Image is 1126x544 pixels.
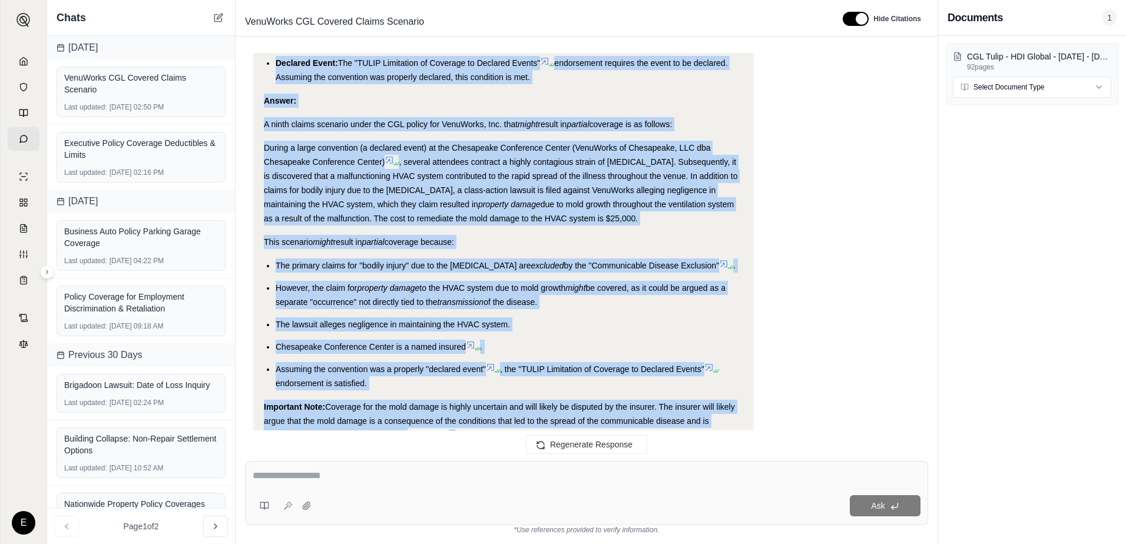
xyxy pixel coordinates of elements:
[8,165,39,188] a: Single Policy
[362,237,385,247] em: partial
[967,62,1111,72] p: 92 pages
[64,137,218,161] div: Executive Policy Coverage Deductibles & Limits
[264,402,325,412] strong: Important Note:
[276,364,486,374] span: Assuming the convention was a properly "declared event"
[64,72,218,95] div: VenuWorks CGL Covered Claims Scenario
[8,49,39,73] a: Home
[64,225,218,249] div: Business Auto Policy Parking Garage Coverage
[850,495,920,516] button: Ask
[550,440,632,449] span: Regenerate Response
[8,75,39,99] a: Documents Vault
[483,297,537,307] span: of the disease.
[64,433,218,456] div: Building Collapse: Non-Repair Settlement Options
[264,402,735,440] span: Coverage for the mold damage is highly uncertain and will likely be disputed by the insurer. The ...
[873,14,921,24] span: Hide Citations
[12,8,35,32] button: Expand sidebar
[8,217,39,240] a: Claim Coverage
[500,364,704,374] span: , the "TULIP Limitation of Coverage to Declared Events"
[8,306,39,330] a: Contract Analysis
[531,261,564,270] span: excluded
[438,297,484,307] span: transmission
[948,9,1003,26] h3: Documents
[276,342,466,351] span: Chesapeake Conference Center is a named insured
[240,12,429,31] span: VenuWorks CGL Covered Claims Scenario
[64,168,107,177] span: Last updated:
[526,435,647,454] button: Regenerate Response
[8,332,39,356] a: Legal Search Engine
[565,283,585,293] span: might
[333,237,362,247] span: result in
[47,343,235,367] div: Previous 30 Days
[953,51,1111,72] button: CGL Tulip - HDI Global - [DATE] - [DATE]-Recvd.pdf92pages
[276,283,726,307] span: be covered, as it could be argued as a separate "occurrence" not directly tied to the
[8,268,39,292] a: Coverage Table
[276,58,338,68] span: Declared Event:
[16,13,31,27] img: Expand sidebar
[47,190,235,213] div: [DATE]
[264,157,737,209] span: , several attendees contract a highly contagious strain of [MEDICAL_DATA]. Subsequently, it is di...
[590,120,673,129] span: coverage is as follows:
[8,101,39,125] a: Prompt Library
[567,120,589,129] em: partial
[276,283,357,293] span: However, the claim for
[385,237,454,247] span: coverage because:
[264,96,296,105] strong: Answer:
[264,200,734,223] span: due to mold growth throughout the ventilation system as a result of the malfunction. The cost to ...
[64,102,218,112] div: [DATE] 02:50 PM
[264,237,313,247] span: This scenario
[276,261,531,270] span: The primary claims for "bodily injury" due to the [MEDICAL_DATA] are
[64,102,107,112] span: Last updated:
[357,283,420,293] span: property damage
[8,243,39,266] a: Custom Report
[124,520,159,532] span: Page 1 of 2
[313,237,333,247] em: might
[264,120,518,129] span: A ninth claims scenario under the CGL policy for VenuWorks, Inc. that
[64,168,218,177] div: [DATE] 02:16 PM
[538,120,567,129] span: result in
[478,200,541,209] em: property damage
[64,398,218,407] div: [DATE] 02:24 PM
[240,12,829,31] div: Edit Title
[64,398,107,407] span: Last updated:
[264,143,711,167] span: During a large convention (a declared event) at the Chesapeake Conference Center (VenuWorks of Ch...
[12,511,35,535] div: E
[47,36,235,59] div: [DATE]
[1102,9,1117,26] span: 1
[8,191,39,214] a: Policy Comparisons
[57,9,86,26] span: Chats
[276,320,510,329] span: The lawsuit alleges negligence in maintaining the HVAC system.
[8,127,39,151] a: Chat
[419,283,565,293] span: to the HVAC system due to mold growth
[64,321,107,331] span: Last updated:
[64,256,107,266] span: Last updated:
[40,265,54,279] button: Expand sidebar
[64,291,218,314] div: Policy Coverage for Employment Discrimination & Retaliation
[276,379,367,388] span: endorsement is satisfied.
[338,58,541,68] span: The "TULIP Limitation of Coverage to Declared Events"
[64,321,218,331] div: [DATE] 09:18 AM
[64,379,218,391] div: Brigadoon Lawsuit: Date of Loss Inquiry
[871,501,885,510] span: Ask
[64,256,218,266] div: [DATE] 04:22 PM
[64,498,218,522] div: Nationwide Property Policy Coverages and Limits
[480,342,482,351] span: .
[518,120,538,129] em: might
[64,463,107,473] span: Last updated:
[564,261,720,270] span: by the "Communicable Disease Exclusion"
[276,58,728,82] span: endorsement requires the event to be declared. Assuming the convention was properly declared, thi...
[64,463,218,473] div: [DATE] 10:52 AM
[211,11,226,25] button: New Chat
[733,261,736,270] span: .
[245,525,928,535] div: *Use references provided to verify information.
[967,51,1111,62] p: CGL Tulip - HDI Global - 7.1.25 - 7.1.26-Recvd.pdf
